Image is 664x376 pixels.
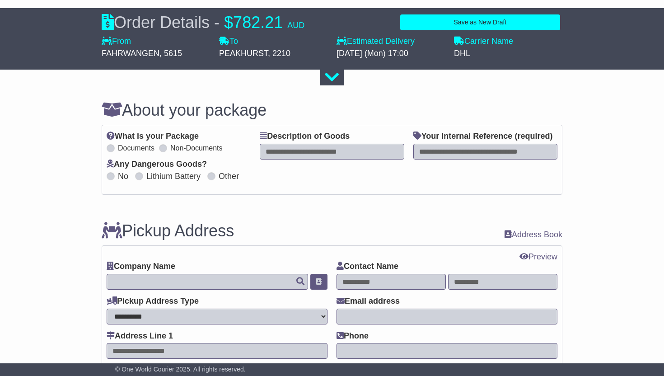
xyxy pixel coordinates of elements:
[107,262,175,272] label: Company Name
[224,13,233,32] span: $
[219,49,268,58] span: PEAKHURST
[102,13,304,32] div: Order Details -
[107,296,199,306] label: Pickup Address Type
[505,230,562,240] a: Address Book
[287,21,304,30] span: AUD
[268,49,290,58] span: , 2210
[107,331,173,341] label: Address Line 1
[159,49,182,58] span: , 5615
[337,37,445,47] label: Estimated Delivery
[337,262,398,272] label: Contact Name
[107,132,199,141] label: What is your Package
[102,49,159,58] span: FAHRWANGEN
[337,49,445,59] div: [DATE] (Mon) 17:00
[219,37,238,47] label: To
[115,366,246,373] span: © One World Courier 2025. All rights reserved.
[102,101,562,119] h3: About your package
[337,331,369,341] label: Phone
[519,252,557,261] a: Preview
[118,172,128,182] label: No
[146,172,201,182] label: Lithium Battery
[118,144,154,152] label: Documents
[454,49,562,59] div: DHL
[337,296,400,306] label: Email address
[107,160,207,169] label: Any Dangerous Goods?
[219,172,239,182] label: Other
[413,132,553,141] label: Your Internal Reference (required)
[102,37,131,47] label: From
[454,37,513,47] label: Carrier Name
[170,144,223,152] label: Non-Documents
[102,222,234,240] h3: Pickup Address
[260,132,350,141] label: Description of Goods
[400,14,560,30] button: Save as New Draft
[233,13,283,32] span: 782.21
